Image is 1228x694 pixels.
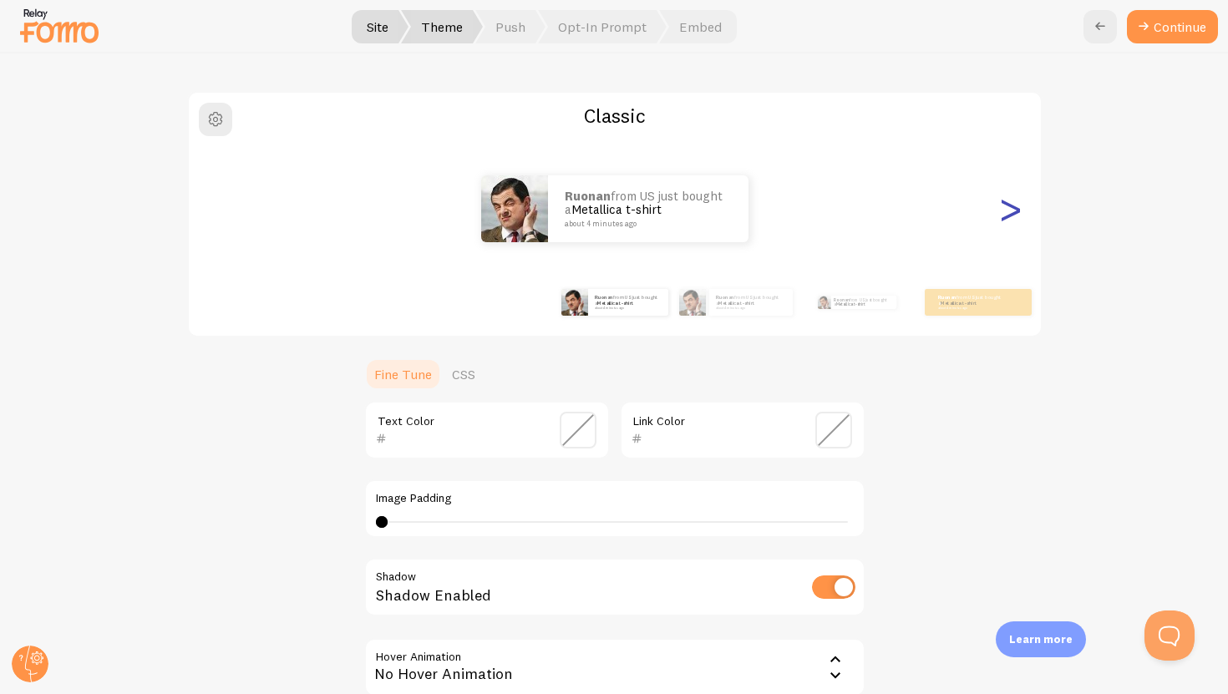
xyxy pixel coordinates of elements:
p: from US just bought a [938,295,1005,310]
strong: Ruonan [565,188,611,204]
small: about 4 minutes ago [595,306,660,310]
div: Next slide [1001,149,1021,269]
img: fomo-relay-logo-orange.svg [18,4,101,47]
h2: Classic [189,103,1041,129]
small: about 4 minutes ago [938,306,1003,310]
div: Learn more [996,621,1086,657]
iframe: Help Scout Beacon - Open [1144,610,1195,661]
label: Image Padding [376,491,854,506]
strong: Ruonan [938,294,957,301]
a: CSS [442,357,485,391]
a: Metallica t-shirt [836,301,865,306]
a: Metallica t-shirt [941,299,977,306]
p: from US just bought a [565,190,732,228]
strong: Ruonan [716,294,734,301]
a: Metallica t-shirt [718,299,754,306]
small: about 4 minutes ago [716,306,784,310]
p: from US just bought a [716,295,786,310]
p: Learn more [1009,631,1073,647]
p: from US just bought a [834,296,890,309]
img: Fomo [481,175,548,242]
a: Metallica t-shirt [597,299,633,306]
img: Fomo [679,289,706,316]
small: about 4 minutes ago [565,220,727,228]
div: Shadow Enabled [364,558,865,619]
a: Fine Tune [364,357,442,391]
a: Metallica t-shirt [571,201,662,217]
img: Fomo [818,296,831,309]
p: from US just bought a [595,295,662,310]
img: Fomo [561,289,588,316]
strong: Ruonan [834,297,850,302]
strong: Ruonan [595,294,613,301]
